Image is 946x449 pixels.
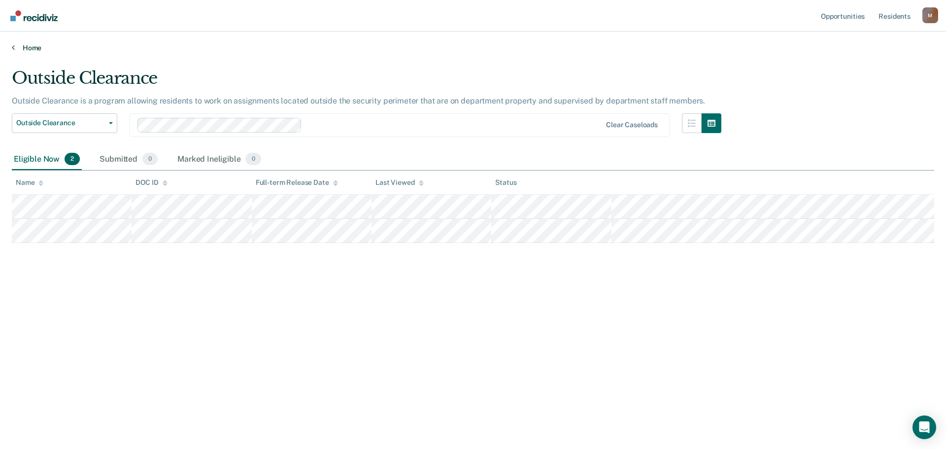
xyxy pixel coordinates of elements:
[912,415,936,439] div: Open Intercom Messenger
[142,153,158,166] span: 0
[245,153,261,166] span: 0
[922,7,938,23] div: M
[12,68,721,96] div: Outside Clearance
[375,178,423,187] div: Last Viewed
[12,113,117,133] button: Outside Clearance
[606,121,658,129] div: Clear caseloads
[135,178,167,187] div: DOC ID
[16,119,105,127] span: Outside Clearance
[12,43,934,52] a: Home
[495,178,516,187] div: Status
[922,7,938,23] button: Profile dropdown button
[256,178,338,187] div: Full-term Release Date
[98,149,160,171] div: Submitted0
[12,149,82,171] div: Eligible Now2
[16,178,43,187] div: Name
[65,153,80,166] span: 2
[10,10,58,21] img: Recidiviz
[175,149,263,171] div: Marked Ineligible0
[12,96,705,105] p: Outside Clearance is a program allowing residents to work on assignments located outside the secu...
